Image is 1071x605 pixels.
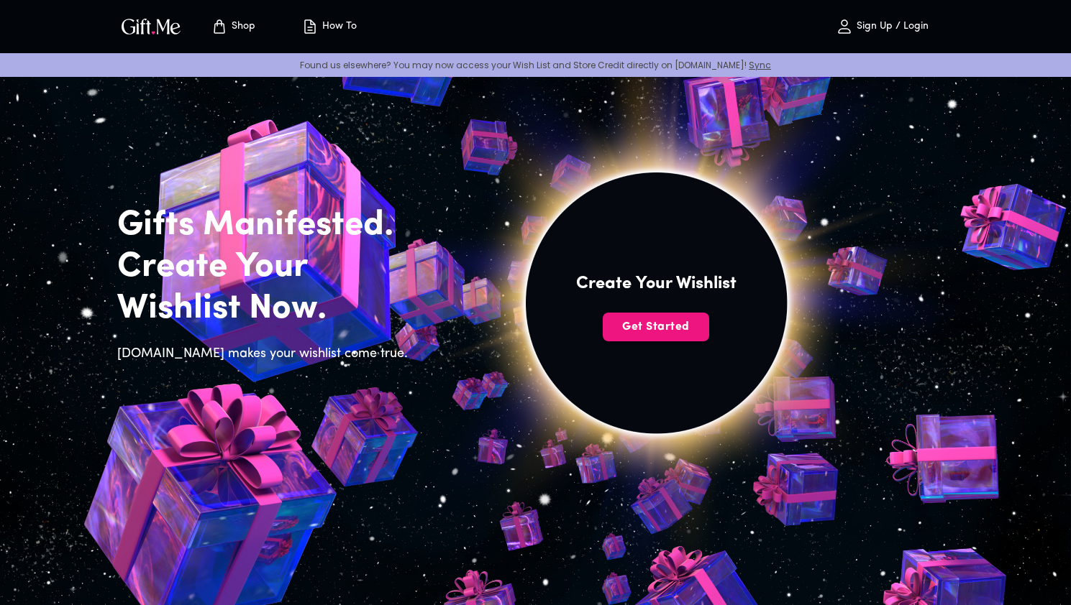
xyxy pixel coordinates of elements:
h4: Create Your Wishlist [576,272,737,295]
h2: Gifts Manifested. [117,205,416,246]
p: Shop [228,21,255,33]
p: Sign Up / Login [853,21,929,33]
h2: Create Your [117,246,416,288]
img: how-to.svg [301,18,319,35]
button: GiftMe Logo [117,18,185,35]
p: How To [319,21,357,33]
span: Get Started [603,319,709,335]
h6: [DOMAIN_NAME] makes your wishlist come true. [117,344,416,364]
img: GiftMe Logo [119,16,183,37]
p: Found us elsewhere? You may now access your Wish List and Store Credit directly on [DOMAIN_NAME]! [12,59,1059,71]
button: Store page [193,4,273,50]
button: How To [290,4,369,50]
button: Get Started [603,313,709,341]
a: Sync [749,59,771,71]
h2: Wishlist Now. [117,288,416,330]
button: Sign Up / Login [811,4,954,50]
